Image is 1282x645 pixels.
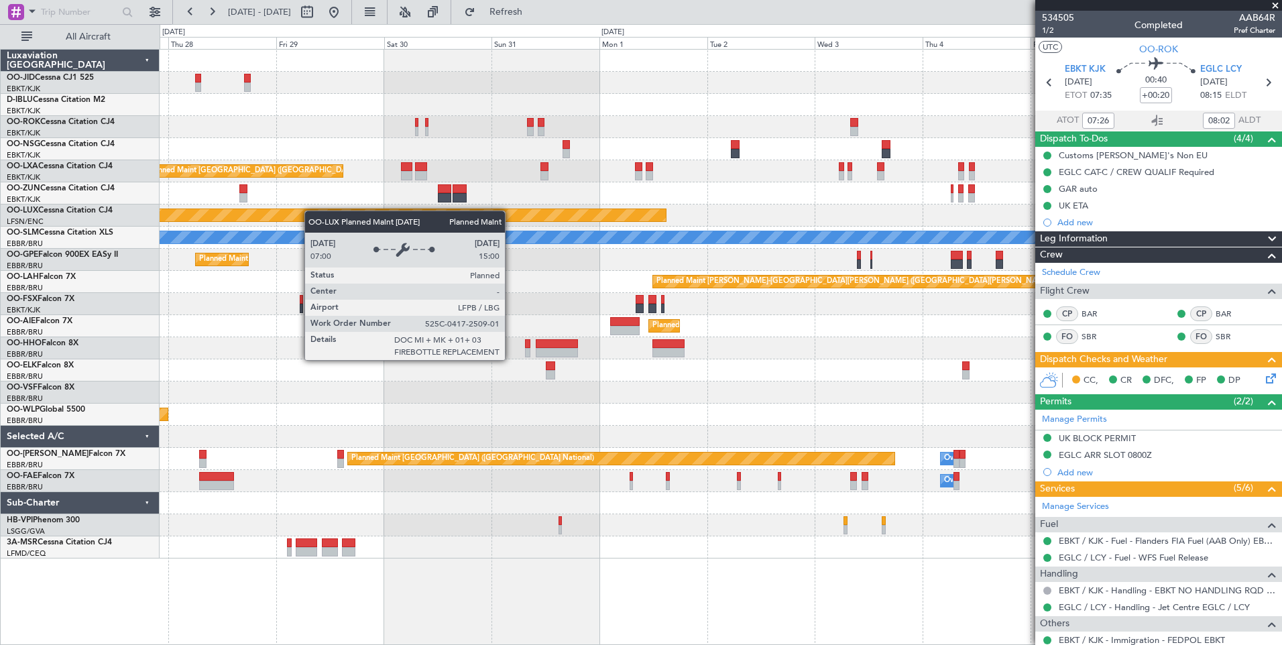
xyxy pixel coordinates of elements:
span: (5/6) [1234,481,1253,495]
span: 1/2 [1042,25,1074,36]
div: Customs [PERSON_NAME]'s Non EU [1059,150,1208,161]
a: OO-JIDCessna CJ1 525 [7,74,94,82]
span: Handling [1040,567,1078,582]
a: OO-LUXCessna Citation CJ4 [7,207,113,215]
a: OO-[PERSON_NAME]Falcon 7X [7,450,125,458]
span: (2/2) [1234,394,1253,408]
div: Thu 4 [923,37,1031,49]
input: --:-- [1203,113,1235,129]
div: GAR auto [1059,183,1098,194]
div: Planned Maint [PERSON_NAME]-[GEOGRAPHIC_DATA][PERSON_NAME] ([GEOGRAPHIC_DATA][PERSON_NAME]) [656,272,1053,292]
a: EBBR/BRU [7,394,43,404]
a: OO-VSFFalcon 8X [7,384,74,392]
span: Flight Crew [1040,284,1090,299]
div: Planned Maint [GEOGRAPHIC_DATA] ([GEOGRAPHIC_DATA] National) [148,161,390,181]
span: CR [1120,374,1132,388]
button: UTC [1039,41,1062,53]
a: EBBR/BRU [7,239,43,249]
button: All Aircraft [15,26,145,48]
span: Leg Information [1040,231,1108,247]
span: OO-ROK [1139,42,1178,56]
a: OO-AIEFalcon 7X [7,317,72,325]
span: OO-NSG [7,140,40,148]
span: HB-VPI [7,516,33,524]
a: EGLC / LCY - Handling - Jet Centre EGLC / LCY [1059,601,1250,613]
span: [DATE] [1200,76,1228,89]
span: [DATE] [1065,76,1092,89]
a: EBBR/BRU [7,482,43,492]
span: OO-ZUN [7,184,40,192]
div: Sat 30 [384,37,492,49]
div: EGLC ARR SLOT 0800Z [1059,449,1152,461]
a: EBKT / KJK - Fuel - Flanders FIA Fuel (AAB Only) EBKT / KJK [1059,535,1275,546]
span: EGLC LCY [1200,63,1242,76]
span: OO-LAH [7,273,39,281]
a: EGLC / LCY - Fuel - WFS Fuel Release [1059,552,1208,563]
span: OO-LUX [7,207,38,215]
span: 08:15 [1200,89,1222,103]
span: OO-FSX [7,295,38,303]
a: OO-SLMCessna Citation XLS [7,229,113,237]
a: OO-NSGCessna Citation CJ4 [7,140,115,148]
a: EBBR/BRU [7,283,43,293]
span: EBKT KJK [1065,63,1106,76]
div: [DATE] [162,27,185,38]
a: Manage Permits [1042,413,1107,426]
a: LFSN/ENC [7,217,44,227]
span: OO-WLP [7,406,40,414]
span: OO-GPE [7,251,38,259]
button: Refresh [458,1,538,23]
div: CP [1190,306,1212,321]
span: [DATE] - [DATE] [228,6,291,18]
a: EBBR/BRU [7,327,43,337]
span: ELDT [1225,89,1246,103]
span: ETOT [1065,89,1087,103]
a: BAR [1216,308,1246,320]
span: OO-ELK [7,361,37,369]
span: DFC, [1154,374,1174,388]
span: 00:40 [1145,74,1167,87]
a: EBKT/KJK [7,194,40,204]
div: Tue 2 [707,37,815,49]
div: Planned Maint [GEOGRAPHIC_DATA] ([GEOGRAPHIC_DATA]) [652,316,864,336]
div: Owner Melsbroek Air Base [944,471,1035,491]
div: Planned Maint [GEOGRAPHIC_DATA] ([GEOGRAPHIC_DATA] National) [351,449,594,469]
span: 534505 [1042,11,1074,25]
span: Dispatch Checks and Weather [1040,352,1167,367]
span: Others [1040,616,1069,632]
a: EBKT / KJK - Handling - EBKT NO HANDLING RQD FOR CJ [1059,585,1275,596]
span: Dispatch To-Dos [1040,131,1108,147]
span: Permits [1040,394,1071,410]
a: EBBR/BRU [7,460,43,470]
div: Planned Maint [GEOGRAPHIC_DATA] ([GEOGRAPHIC_DATA] National) [199,249,442,270]
span: ATOT [1057,114,1079,127]
a: EBBR/BRU [7,416,43,426]
span: CC, [1084,374,1098,388]
div: Thu 28 [168,37,276,49]
a: OO-FSXFalcon 7X [7,295,74,303]
div: Completed [1134,18,1183,32]
a: EBBR/BRU [7,349,43,359]
a: LFMD/CEQ [7,548,46,559]
div: Add new [1057,467,1275,478]
span: 07:35 [1090,89,1112,103]
div: Mon 1 [599,37,707,49]
span: ALDT [1238,114,1261,127]
div: Wed 3 [815,37,923,49]
a: Schedule Crew [1042,266,1100,280]
a: EBBR/BRU [7,371,43,382]
a: EBKT/KJK [7,305,40,315]
a: Manage Services [1042,500,1109,514]
a: EBKT/KJK [7,150,40,160]
a: OO-FAEFalcon 7X [7,472,74,480]
span: DP [1228,374,1240,388]
input: Trip Number [41,2,118,22]
a: HB-VPIPhenom 300 [7,516,80,524]
span: OO-AIE [7,317,36,325]
span: FP [1196,374,1206,388]
a: OO-GPEFalcon 900EX EASy II [7,251,118,259]
a: EBKT/KJK [7,128,40,138]
div: CP [1056,306,1078,321]
span: AAB64R [1234,11,1275,25]
span: OO-VSF [7,384,38,392]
